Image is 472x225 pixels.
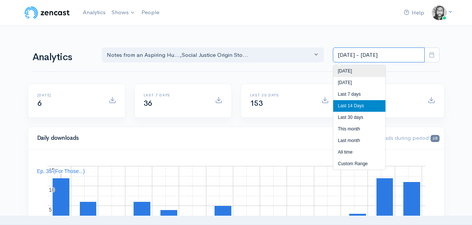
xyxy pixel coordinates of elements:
[49,207,52,213] text: 5
[49,167,55,173] text: 15
[333,123,385,135] li: This month
[431,135,439,142] span: 68
[138,4,162,21] a: People
[333,77,385,89] li: [DATE]
[144,93,206,97] h6: Last 7 days
[333,112,385,123] li: Last 30 days
[49,187,55,193] text: 10
[107,51,313,59] div: Notes from an Aspiring Hu... , Social Justice Origin Sto...
[333,135,385,147] li: Last month
[401,5,427,21] a: Help
[37,93,100,97] h6: [DATE]
[109,4,138,21] a: Shows
[250,99,263,108] span: 153
[24,5,71,20] img: ZenCast Logo
[333,65,385,77] li: [DATE]
[432,5,447,20] img: ...
[37,99,42,108] span: 6
[356,93,419,97] h6: All time
[144,99,152,108] span: 36
[333,100,385,112] li: Last 14 Days
[333,158,385,170] li: Custom Range
[333,47,425,63] input: analytics date range selector
[37,135,356,141] h4: Daily downloads
[364,134,439,141] span: Downloads during period:
[102,47,324,63] button: Notes from an Aspiring Hu..., Social Justice Origin Sto...
[80,4,109,21] a: Analytics
[250,93,312,97] h6: Last 30 days
[32,52,93,63] h1: Analytics
[37,168,85,174] text: Ep. 35 (For Those...)
[333,147,385,158] li: All time
[333,89,385,100] li: Last 7 days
